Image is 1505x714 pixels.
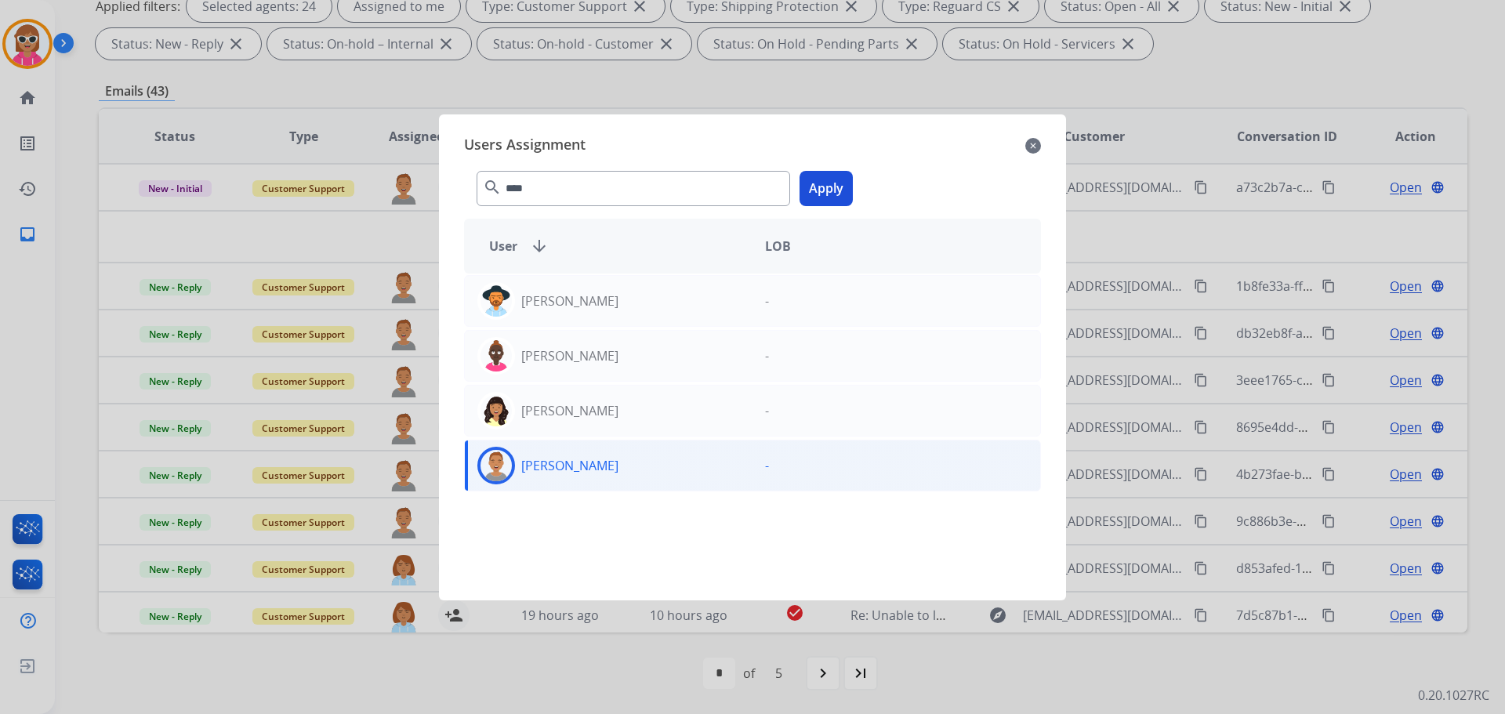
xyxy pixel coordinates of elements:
[477,237,752,256] div: User
[483,178,502,197] mat-icon: search
[765,346,769,365] p: -
[765,456,769,475] p: -
[464,133,586,158] span: Users Assignment
[521,292,618,310] p: [PERSON_NAME]
[1025,136,1041,155] mat-icon: close
[765,401,769,420] p: -
[521,456,618,475] p: [PERSON_NAME]
[521,346,618,365] p: [PERSON_NAME]
[765,237,791,256] span: LOB
[765,292,769,310] p: -
[521,401,618,420] p: [PERSON_NAME]
[800,171,853,206] button: Apply
[530,237,549,256] mat-icon: arrow_downward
